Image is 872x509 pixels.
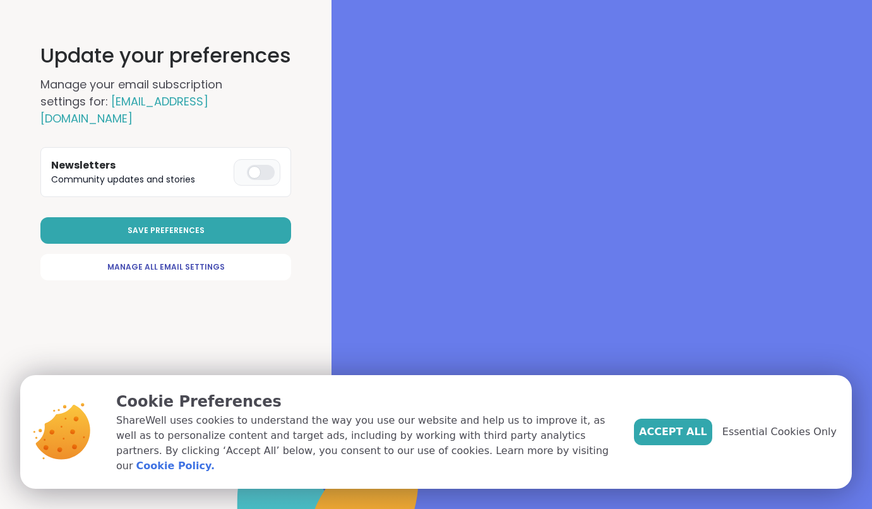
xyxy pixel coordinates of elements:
span: Save Preferences [128,225,205,236]
span: [EMAIL_ADDRESS][DOMAIN_NAME] [40,93,208,126]
h2: Manage your email subscription settings for: [40,76,268,127]
a: Cookie Policy. [136,458,215,474]
button: Save Preferences [40,217,291,244]
span: Essential Cookies Only [722,424,837,440]
span: Manage All Email Settings [107,261,225,273]
a: Manage All Email Settings [40,254,291,280]
h3: Newsletters [51,158,229,173]
span: Accept All [639,424,707,440]
p: Community updates and stories [51,173,229,186]
p: Cookie Preferences [116,390,614,413]
button: Accept All [634,419,712,445]
p: ShareWell uses cookies to understand the way you use our website and help us to improve it, as we... [116,413,614,474]
h1: Update your preferences [40,40,291,71]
